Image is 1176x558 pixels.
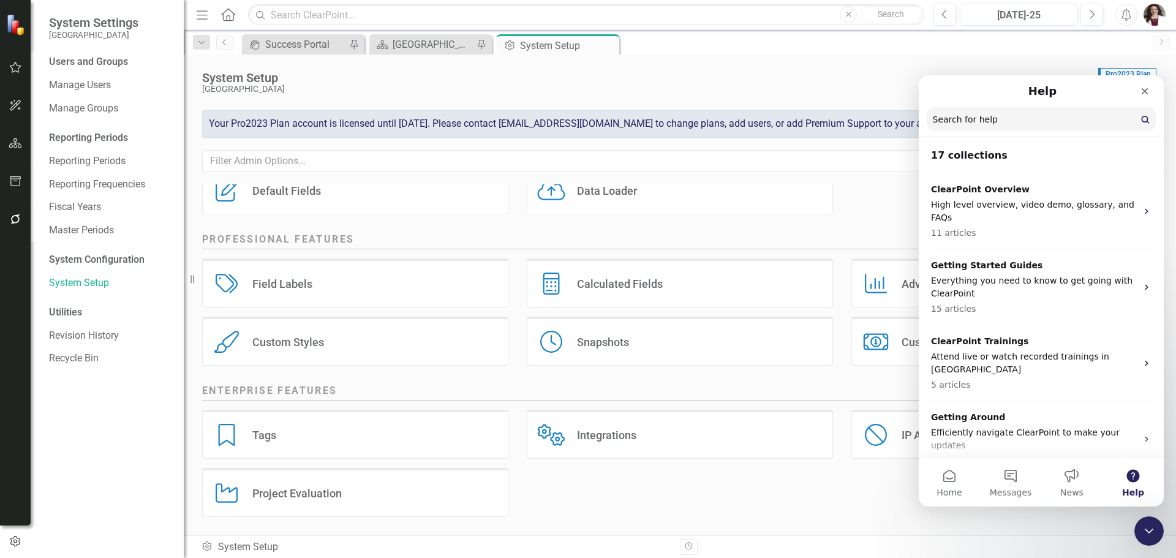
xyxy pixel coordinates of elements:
[252,184,321,198] div: Default Fields
[1144,4,1166,26] img: Drew Hale
[252,277,312,291] div: Field Labels
[1134,516,1164,546] iframe: To enrich screen reader interactions, please activate Accessibility in Grammarly extension settings
[878,9,904,19] span: Search
[202,71,1088,85] div: System Setup
[245,37,346,52] a: Success Portal
[49,178,171,192] a: Reporting Frequencies
[49,131,171,145] div: Reporting Periods
[49,253,171,267] div: System Configuration
[201,540,671,554] div: System Setup
[372,37,473,52] a: [GEOGRAPHIC_DATA] Page
[49,78,171,92] a: Manage Users
[252,335,324,349] div: Custom Styles
[49,102,171,116] a: Manage Groups
[49,352,171,366] a: Recycle Bin
[49,55,171,69] div: Users and Groups
[520,38,616,53] div: System Setup
[902,428,1016,442] div: IP Address Restrictions
[202,85,1088,94] div: [GEOGRAPHIC_DATA]
[252,428,276,442] div: Tags
[202,110,1158,138] div: Your Pro2023 Plan account is licensed until [DATE]. Please contact [EMAIL_ADDRESS][DOMAIN_NAME] t...
[202,150,1158,173] input: Filter Admin Options...
[202,384,1158,401] h2: Enterprise Features
[919,75,1164,507] iframe: To enrich screen reader interactions, please activate Accessibility in Grammarly extension settings
[577,428,636,442] div: Integrations
[49,154,171,168] a: Reporting Periods
[902,335,1026,349] div: Custom Number Formats
[577,335,629,349] div: Snapshots
[902,277,1036,291] div: Advanced & Custom Charts
[964,8,1073,23] div: [DATE]-25
[49,276,171,290] a: System Setup
[202,233,1158,249] h2: Professional Features
[265,37,346,52] div: Success Portal
[49,30,138,40] small: [GEOGRAPHIC_DATA]
[577,184,637,198] div: Data Loader
[960,4,1077,26] button: [DATE]-25
[393,37,473,52] div: [GEOGRAPHIC_DATA] Page
[49,329,171,343] a: Revision History
[1098,68,1156,80] span: Pro2023 Plan
[49,15,138,30] span: System Settings
[49,224,171,238] a: Master Periods
[49,306,171,320] div: Utilities
[6,14,28,36] img: ClearPoint Strategy
[252,486,342,500] div: Project Evaluation
[577,277,663,291] div: Calculated Fields
[49,200,171,214] a: Fiscal Years
[248,4,924,26] input: Search ClearPoint...
[860,6,921,23] button: Search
